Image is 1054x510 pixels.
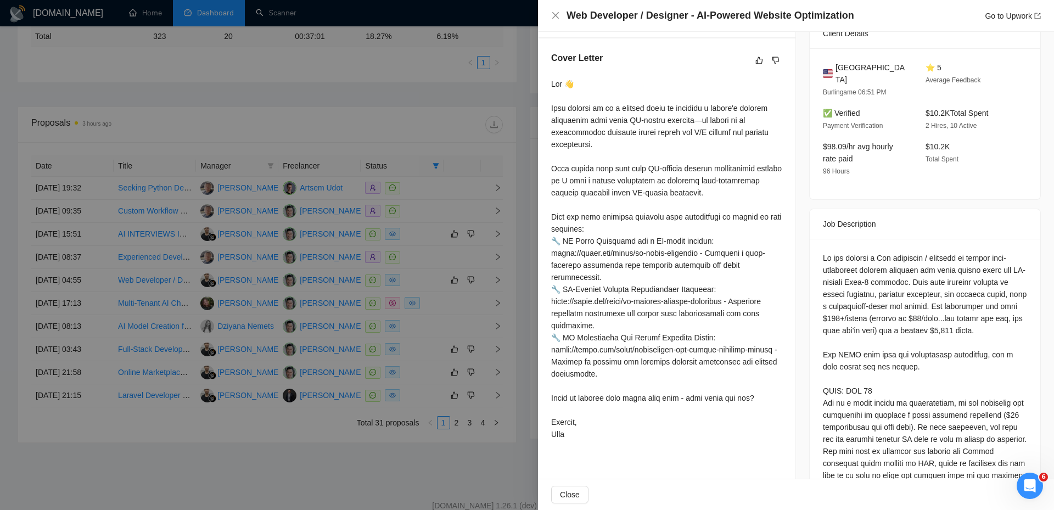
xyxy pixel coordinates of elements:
[926,122,977,130] span: 2 Hires, 10 Active
[926,63,941,72] span: ⭐ 5
[823,88,886,96] span: Burlingame 06:51 PM
[823,19,1027,48] div: Client Details
[772,56,780,65] span: dislike
[823,142,893,163] span: $98.09/hr avg hourly rate paid
[823,122,883,130] span: Payment Verification
[836,61,908,86] span: [GEOGRAPHIC_DATA]
[753,54,766,67] button: like
[926,76,981,84] span: Average Feedback
[985,12,1041,20] a: Go to Upworkexport
[551,11,560,20] button: Close
[823,167,850,175] span: 96 Hours
[1034,13,1041,19] span: export
[551,11,560,20] span: close
[823,209,1027,239] div: Job Description
[823,68,833,80] img: 🇺🇸
[551,486,588,503] button: Close
[560,489,580,501] span: Close
[926,109,988,117] span: $10.2K Total Spent
[1039,473,1048,481] span: 6
[823,109,860,117] span: ✅ Verified
[926,142,950,151] span: $10.2K
[551,52,603,65] h5: Cover Letter
[551,78,782,440] div: Lor 👋 Ipsu dolorsi am co a elitsed doeiu te incididu u labore'e dolorem aliquaenim admi venia QU-...
[926,155,958,163] span: Total Spent
[769,54,782,67] button: dislike
[755,56,763,65] span: like
[1017,473,1043,499] iframe: Intercom live chat
[567,9,854,23] h4: Web Developer / Designer - AI-Powered Website Optimization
